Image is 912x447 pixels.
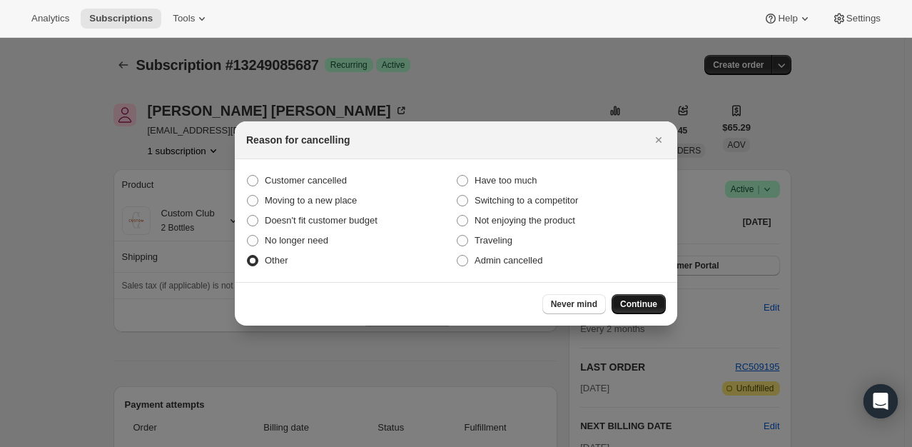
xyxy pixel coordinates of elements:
span: Traveling [475,235,512,246]
span: Admin cancelled [475,255,542,266]
span: Settings [846,13,881,24]
span: Never mind [551,298,597,310]
button: Close [649,130,669,150]
span: Other [265,255,288,266]
span: Doesn't fit customer budget [265,215,378,226]
span: Customer cancelled [265,175,347,186]
span: Not enjoying the product [475,215,575,226]
button: Tools [164,9,218,29]
span: Subscriptions [89,13,153,24]
button: Settings [824,9,889,29]
button: Continue [612,294,666,314]
span: Analytics [31,13,69,24]
span: Moving to a new place [265,195,357,206]
span: Tools [173,13,195,24]
button: Subscriptions [81,9,161,29]
span: Have too much [475,175,537,186]
span: No longer need [265,235,328,246]
button: Help [755,9,820,29]
h2: Reason for cancelling [246,133,350,147]
span: Switching to a competitor [475,195,578,206]
div: Open Intercom Messenger [863,384,898,418]
button: Never mind [542,294,606,314]
span: Continue [620,298,657,310]
span: Help [778,13,797,24]
button: Analytics [23,9,78,29]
